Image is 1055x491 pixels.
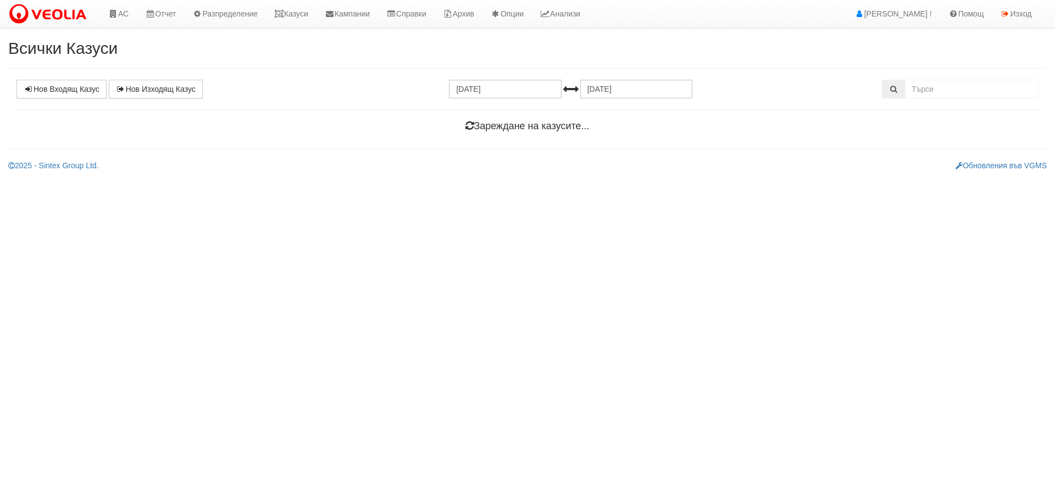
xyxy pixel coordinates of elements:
h4: Зареждане на казусите... [16,121,1039,132]
a: Нов Изходящ Казус [109,80,203,98]
a: Нов Входящ Казус [16,80,107,98]
h2: Всички Казуси [8,39,1047,57]
a: 2025 - Sintex Group Ltd. [8,161,99,170]
input: Търсене по Идентификатор, Бл/Вх/Ап, Тип, Описание, Моб. Номер, Имейл, Файл, Коментар, [905,80,1039,98]
img: VeoliaLogo.png [8,3,92,26]
a: Обновления във VGMS [956,161,1047,170]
